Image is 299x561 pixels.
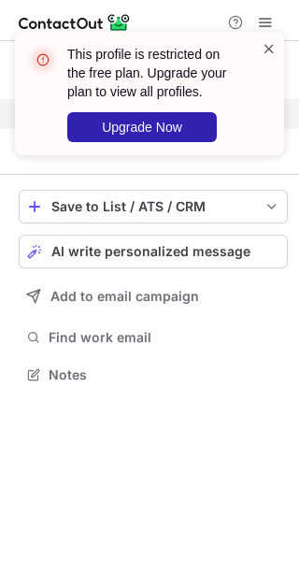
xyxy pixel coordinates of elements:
span: Upgrade Now [102,120,182,135]
span: AI write personalized message [51,244,250,259]
span: Find work email [49,329,280,346]
span: Notes [49,367,280,383]
button: AI write personalized message [19,235,288,268]
button: Notes [19,362,288,388]
div: Save to List / ATS / CRM [51,199,255,214]
button: save-profile-one-click [19,190,288,223]
button: Find work email [19,324,288,351]
header: This profile is restricted on the free plan. Upgrade your plan to view all profiles. [67,45,239,101]
img: error [28,45,58,75]
button: Add to email campaign [19,280,288,313]
button: Upgrade Now [67,112,217,142]
img: ContactOut v5.3.10 [19,11,131,34]
span: Add to email campaign [50,289,199,304]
